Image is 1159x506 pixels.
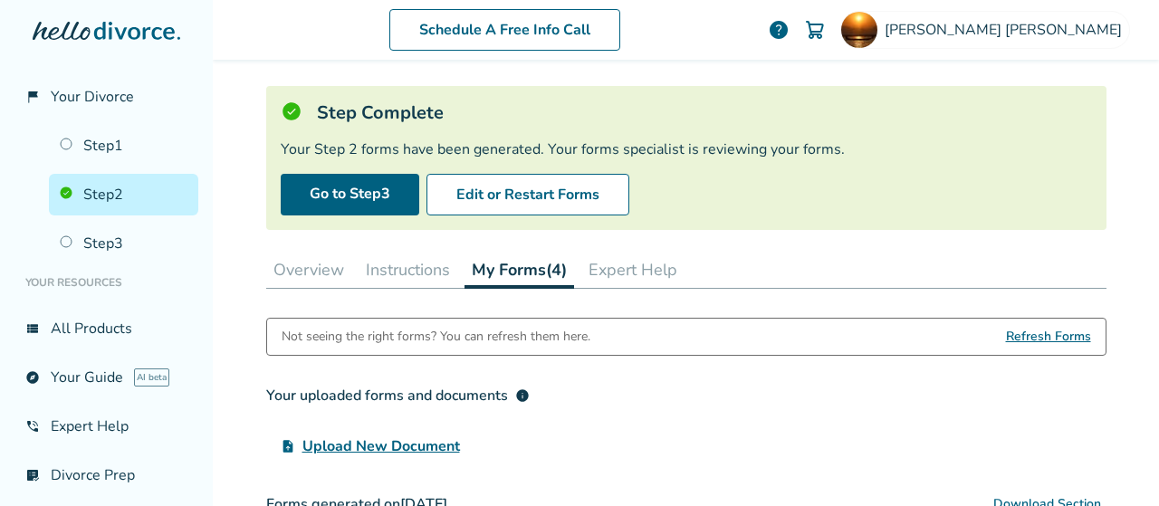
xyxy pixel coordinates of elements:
[14,264,198,301] li: Your Resources
[14,406,198,447] a: phone_in_talkExpert Help
[281,139,1092,159] div: Your Step 2 forms have been generated. Your forms specialist is reviewing your forms.
[389,9,620,51] a: Schedule A Free Info Call
[14,454,198,496] a: list_alt_checkDivorce Prep
[465,252,574,289] button: My Forms(4)
[25,419,40,434] span: phone_in_talk
[266,385,530,406] div: Your uploaded forms and documents
[359,252,457,288] button: Instructions
[426,174,629,215] button: Edit or Restart Forms
[49,223,198,264] a: Step3
[51,87,134,107] span: Your Divorce
[281,174,419,215] a: Go to Step3
[804,19,826,41] img: Cart
[14,357,198,398] a: exploreYour GuideAI beta
[49,125,198,167] a: Step1
[317,100,444,125] h5: Step Complete
[768,19,790,41] a: help
[266,252,351,288] button: Overview
[885,20,1129,40] span: [PERSON_NAME] [PERSON_NAME]
[1006,319,1091,355] span: Refresh Forms
[25,468,40,482] span: list_alt_check
[14,76,198,118] a: flag_2Your Divorce
[25,370,40,385] span: explore
[281,439,295,453] span: upload_file
[25,321,40,336] span: view_list
[282,319,590,355] div: Not seeing the right forms? You can refresh them here.
[134,368,169,387] span: AI beta
[14,308,198,349] a: view_listAll Products
[841,12,877,48] img: Vanessa Streiff
[49,174,198,215] a: Step2
[581,252,685,288] button: Expert Help
[25,90,40,104] span: flag_2
[515,388,530,403] span: info
[302,435,460,457] span: Upload New Document
[1068,419,1159,506] iframe: Chat Widget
